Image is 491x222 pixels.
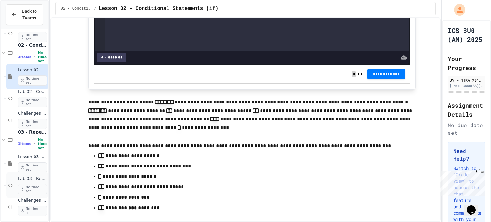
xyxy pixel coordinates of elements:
[18,184,47,194] span: No time set
[18,206,47,216] span: No time set
[18,32,47,42] span: No time set
[34,54,35,59] span: •
[18,162,47,172] span: No time set
[3,3,44,41] div: Chat with us now!Close
[18,119,47,129] span: No time set
[18,89,47,95] span: Lab 02 - Conditionals
[21,8,38,21] span: Back to Teams
[450,77,483,83] div: JY - 11RA 781665 [PERSON_NAME] SS
[447,3,467,17] div: My Account
[18,97,47,107] span: No time set
[18,75,47,86] span: No time set
[450,83,483,88] div: [EMAIL_ADDRESS][DOMAIN_NAME]
[18,198,47,203] span: Challenges 03 - Repetition
[18,111,47,116] span: Challenges 02 - Conditionals
[18,55,31,59] span: 3 items
[18,67,47,73] span: Lesson 02 - Conditional Statements (if)
[18,142,31,146] span: 3 items
[38,137,47,150] span: No time set
[448,121,485,137] div: No due date set
[6,4,43,25] button: Back to Teams
[38,50,47,63] span: No time set
[453,147,480,163] h3: Need Help?
[448,26,485,44] h1: ICS 3U0 (AM) 2025
[18,154,47,160] span: Lesson 03 - Repetition
[438,169,485,196] iframe: chat widget
[448,101,485,119] h2: Assignment Details
[61,6,91,11] span: 02 - Conditional Statements (if)
[99,5,218,12] span: Lesson 02 - Conditional Statements (if)
[94,6,96,11] span: /
[464,196,485,216] iframe: chat widget
[448,54,485,72] h2: Your Progress
[34,141,35,146] span: •
[18,42,47,48] span: 02 - Conditional Statements (if)
[18,129,47,135] span: 03 - Repetition (while and for)
[18,176,47,181] span: Lab 03 - Repetition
